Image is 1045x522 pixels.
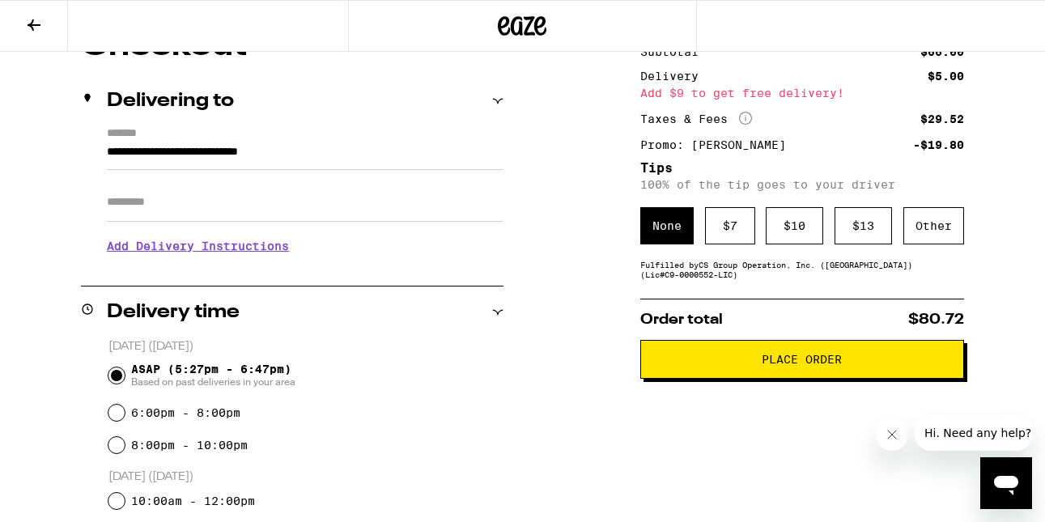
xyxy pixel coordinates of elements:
p: 100% of the tip goes to your driver [640,178,964,191]
button: Place Order [640,340,964,379]
span: Order total [640,312,723,327]
p: We'll contact you at [PHONE_NUMBER] when we arrive [107,265,503,278]
div: $ 10 [766,207,823,244]
div: Add $9 to get free delivery! [640,87,964,99]
label: 8:00pm - 10:00pm [131,439,248,452]
div: $5.00 [928,70,964,82]
label: 6:00pm - 8:00pm [131,406,240,419]
h5: Tips [640,162,964,175]
span: Based on past deliveries in your area [131,376,295,388]
div: Taxes & Fees [640,112,752,126]
div: Promo: [PERSON_NAME] [640,139,797,151]
div: $29.52 [920,113,964,125]
iframe: Close message [876,418,908,451]
div: Fulfilled by CS Group Operation, Inc. ([GEOGRAPHIC_DATA]) (Lic# C9-0000552-LIC ) [640,260,964,279]
div: Other [903,207,964,244]
div: $ 7 [705,207,755,244]
iframe: Button to launch messaging window [980,457,1032,509]
p: [DATE] ([DATE]) [108,469,504,485]
span: Place Order [762,354,842,365]
h2: Delivering to [107,91,234,111]
span: ASAP (5:27pm - 6:47pm) [131,363,295,388]
div: None [640,207,694,244]
span: $80.72 [908,312,964,327]
iframe: Message from company [915,415,1032,451]
h2: Delivery time [107,303,240,322]
label: 10:00am - 12:00pm [131,494,255,507]
div: Subtotal [640,46,710,57]
div: -$19.80 [913,139,964,151]
p: [DATE] ([DATE]) [108,339,504,354]
div: $ 13 [835,207,892,244]
div: Delivery [640,70,710,82]
div: $66.00 [920,46,964,57]
h3: Add Delivery Instructions [107,227,503,265]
